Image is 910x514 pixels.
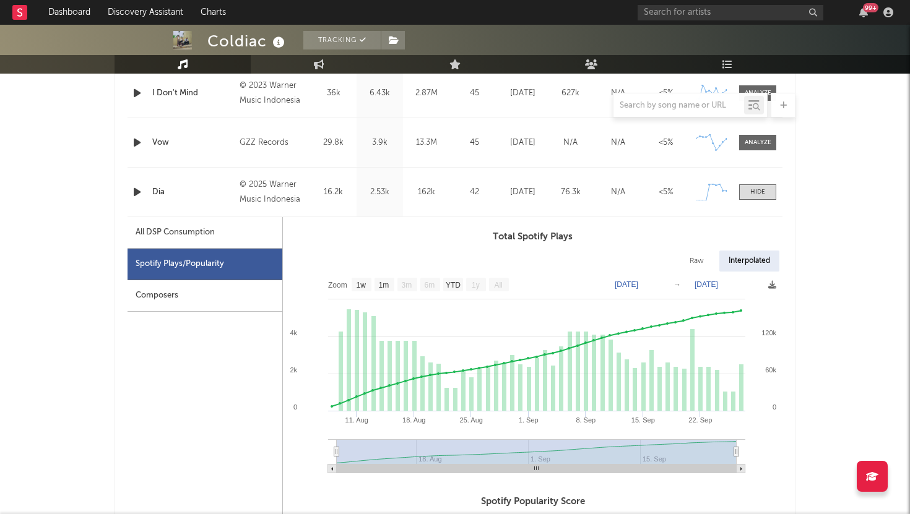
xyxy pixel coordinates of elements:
div: N/A [597,186,639,199]
div: [DATE] [502,186,544,199]
div: 13.3M [406,137,446,149]
div: <5% [645,186,687,199]
text: 15. Sep [631,416,655,424]
div: © 2025 Warner Music Indonesia [240,178,307,207]
div: All DSP Consumption [136,225,215,240]
div: N/A [597,137,639,149]
text: 120k [761,329,776,336]
text: 1w [357,281,366,289]
button: Tracking [303,31,381,49]
text: 22. Sep [688,416,712,424]
div: 42 [453,186,496,199]
div: Raw [680,251,713,272]
div: <5% [645,137,687,149]
text: 2k [290,366,297,374]
div: <5% [645,87,687,100]
text: 25. Aug [460,416,483,424]
div: 2.53k [360,186,400,199]
div: 76.3k [550,186,591,199]
div: 99 + [863,3,878,12]
button: 99+ [859,7,868,17]
div: 36k [313,87,353,100]
text: 1m [379,281,389,289]
div: 3.9k [360,137,400,149]
h3: Total Spotify Plays [283,229,782,244]
text: YTD [446,281,461,289]
div: N/A [597,87,639,100]
div: N/A [550,137,591,149]
text: Zoom [328,281,347,289]
div: 45 [453,87,496,100]
div: 627k [550,87,591,100]
text: 3m [402,281,412,289]
input: Search by song name or URL [613,101,744,111]
div: Coldiac [207,31,288,51]
div: © 2023 Warner Music Indonesia [240,79,307,108]
a: Vow [152,137,233,149]
div: 29.8k [313,137,353,149]
text: 11. Aug [345,416,368,424]
text: All [494,281,502,289]
div: [DATE] [502,87,544,100]
div: 16.2k [313,186,353,199]
text: [DATE] [615,280,638,289]
div: GZZ Records [240,135,307,150]
a: Dia [152,186,233,199]
div: Spotify Plays/Popularity [128,249,282,280]
text: 0 [293,403,297,411]
div: Composers [128,280,282,312]
a: I Don't Mind [152,87,233,100]
text: → [674,280,681,289]
text: 4k [290,329,297,336]
text: 18. Aug [402,416,425,424]
text: 6m [425,281,435,289]
div: 45 [453,137,496,149]
text: 0 [773,403,776,411]
div: 162k [406,186,446,199]
text: 8. Sep [576,416,596,424]
text: 1y [472,281,480,289]
input: Search for artists [638,5,823,20]
div: [DATE] [502,137,544,149]
text: 1. Sep [519,416,539,424]
h3: Spotify Popularity Score [283,494,782,509]
div: All DSP Consumption [128,217,282,249]
text: 60k [765,366,776,374]
div: 2.87M [406,87,446,100]
text: [DATE] [695,280,718,289]
div: 6.43k [360,87,400,100]
div: Interpolated [719,251,779,272]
